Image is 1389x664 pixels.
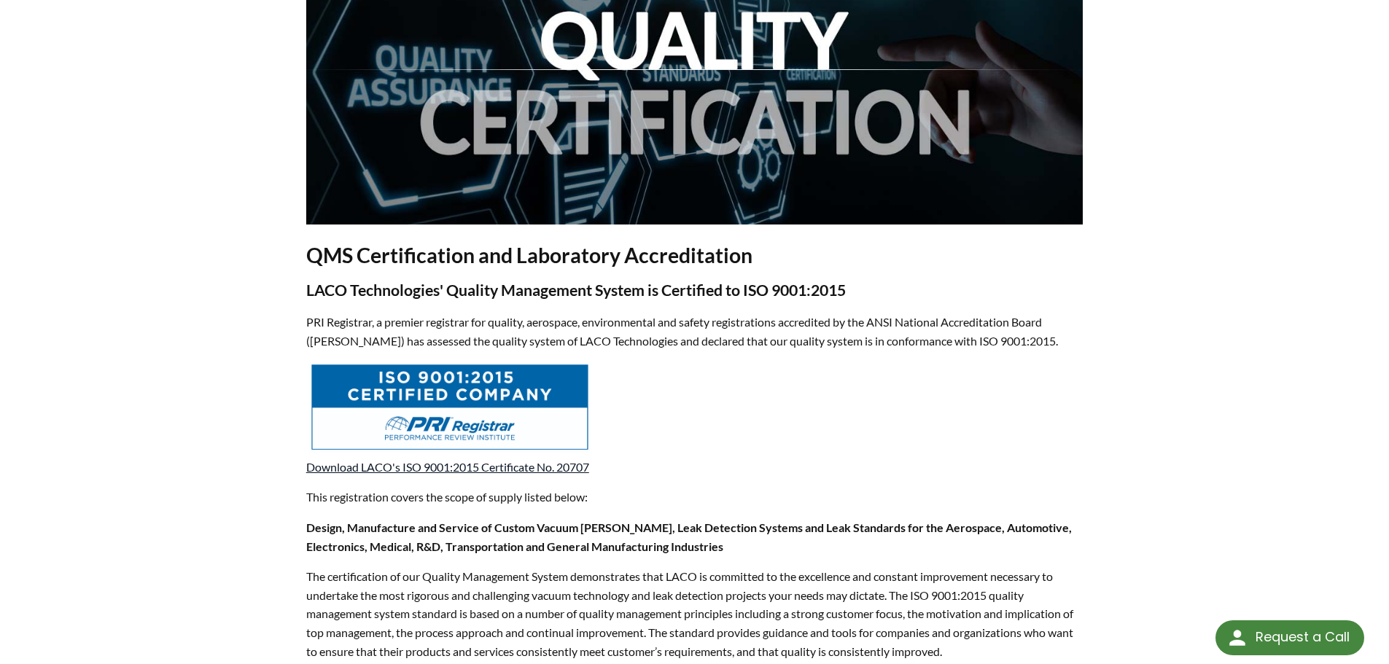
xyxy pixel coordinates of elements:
div: Request a Call [1256,620,1350,654]
strong: Design, Manufacture and Service of Custom Vacuum [PERSON_NAME], Leak Detection Systems and Leak S... [306,520,1072,553]
img: round button [1226,626,1249,649]
p: The certification of our Quality Management System demonstrates that LACO is committed to the exc... [306,567,1083,660]
p: This registration covers the scope of supply listed below: [306,488,1083,507]
div: Request a Call [1215,620,1364,655]
h2: QMS Certification and Laboratory Accreditation [306,242,1083,269]
h3: LACO Technologies' Quality Management System is Certified to ISO 9001:2015 [306,281,1083,301]
p: PRI Registrar, a premier registrar for quality, aerospace, environmental and safety registrations... [306,313,1083,350]
a: Download LACO's ISO 9001:2015 Certificate No. 20707 [306,460,589,474]
img: PRI_Programs_Registrar_Certified_ISO9001_4c.jpg [308,362,591,453]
